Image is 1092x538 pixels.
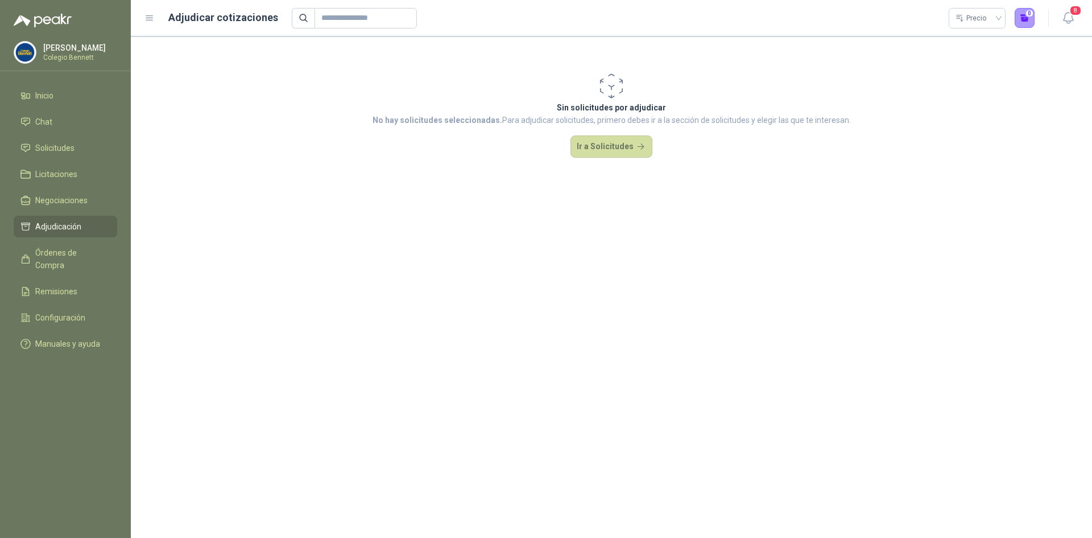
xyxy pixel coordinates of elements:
[14,137,117,159] a: Solicitudes
[43,54,114,61] p: Colegio Bennett
[35,116,52,128] span: Chat
[1015,8,1035,28] button: 0
[570,135,652,158] button: Ir a Solicitudes
[955,10,988,27] div: Precio
[14,281,117,302] a: Remisiones
[35,220,81,233] span: Adjudicación
[35,194,88,207] span: Negociaciones
[373,101,851,114] p: Sin solicitudes por adjudicar
[373,114,851,126] p: Para adjudicar solicitudes, primero debes ir a la sección de solicitudes y elegir las que te inte...
[35,142,75,154] span: Solicitudes
[14,242,117,276] a: Órdenes de Compra
[35,338,100,350] span: Manuales y ayuda
[14,42,36,63] img: Company Logo
[1069,5,1082,16] span: 8
[14,14,72,27] img: Logo peakr
[43,44,114,52] p: [PERSON_NAME]
[14,307,117,328] a: Configuración
[35,247,106,272] span: Órdenes de Compra
[14,216,117,237] a: Adjudicación
[35,168,77,180] span: Licitaciones
[14,190,117,211] a: Negociaciones
[14,85,117,106] a: Inicio
[35,285,77,298] span: Remisiones
[1058,8,1078,28] button: 8
[373,116,502,125] strong: No hay solicitudes seleccionadas.
[168,10,278,26] h1: Adjudicar cotizaciones
[14,111,117,133] a: Chat
[14,163,117,185] a: Licitaciones
[35,311,85,324] span: Configuración
[14,333,117,355] a: Manuales y ayuda
[35,89,53,102] span: Inicio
